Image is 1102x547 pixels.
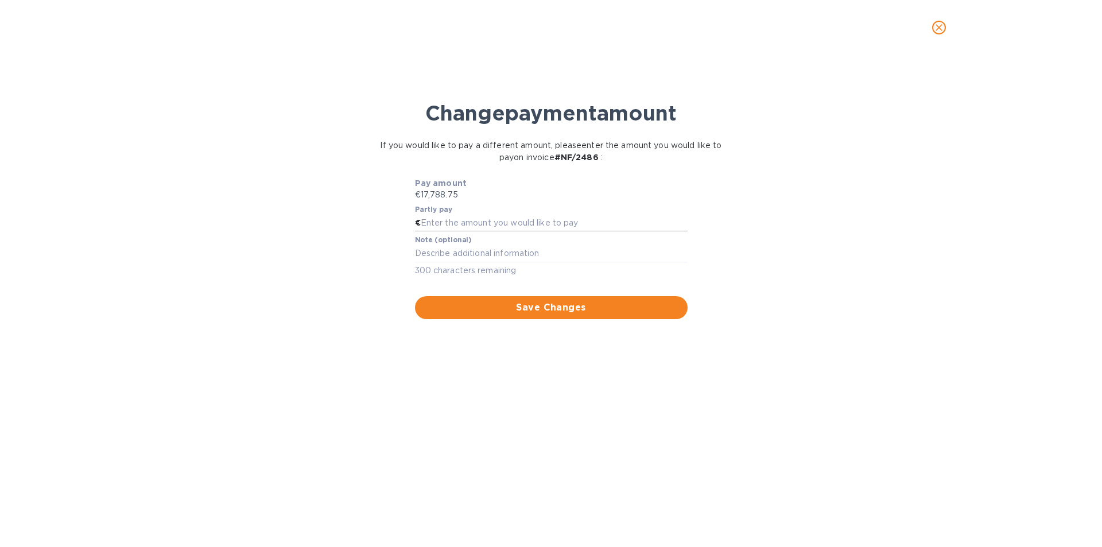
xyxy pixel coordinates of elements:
div: € [415,215,421,232]
b: Change payment amount [425,100,677,126]
button: Save Changes [415,296,688,319]
label: Partly pay [415,206,453,213]
p: If you would like to pay a different amount, please enter the amount you would like to pay on inv... [379,139,723,164]
input: Enter the amount you would like to pay [421,215,688,232]
span: Save Changes [424,301,678,315]
p: 300 characters remaining [415,264,688,277]
b: # NF/2486 [554,153,599,162]
button: close [925,14,953,41]
p: €17,788.75 [415,189,688,201]
b: Pay amount [415,179,467,188]
label: Note (optional) [415,237,471,244]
